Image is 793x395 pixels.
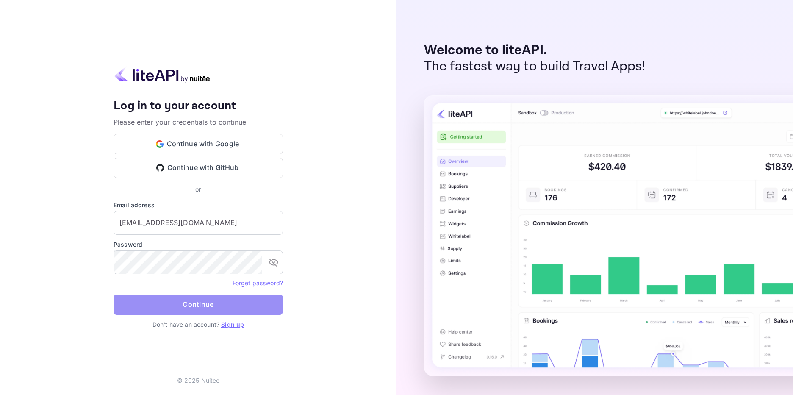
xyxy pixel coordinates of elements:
button: Continue with GitHub [114,158,283,178]
a: Forget password? [233,279,283,287]
p: or [195,185,201,194]
button: toggle password visibility [265,254,282,271]
a: Sign up [221,321,244,328]
p: Please enter your credentials to continue [114,117,283,127]
button: Continue with Google [114,134,283,154]
img: liteapi [114,66,211,83]
input: Enter your email address [114,211,283,235]
p: The fastest way to build Travel Apps! [424,58,646,75]
p: Welcome to liteAPI. [424,42,646,58]
h4: Log in to your account [114,99,283,114]
p: Don't have an account? [114,320,283,329]
button: Continue [114,295,283,315]
a: Forget password? [233,278,283,287]
label: Password [114,240,283,249]
label: Email address [114,200,283,209]
p: © 2025 Nuitee [177,376,220,385]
